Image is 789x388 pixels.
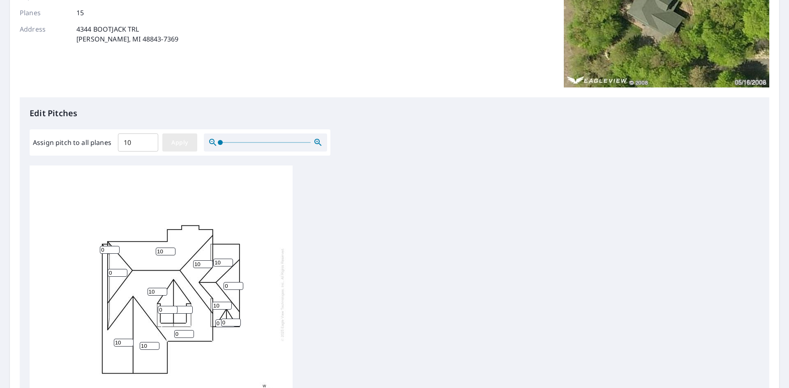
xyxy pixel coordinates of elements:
label: Assign pitch to all planes [33,138,111,147]
button: Apply [162,133,197,152]
p: 4344 BOOTJACK TRL [PERSON_NAME], MI 48843-7369 [76,24,178,44]
p: 15 [76,8,84,18]
span: Apply [169,138,191,148]
p: Edit Pitches [30,107,759,119]
input: 00.0 [118,131,158,154]
p: Address [20,24,69,44]
p: Planes [20,8,69,18]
